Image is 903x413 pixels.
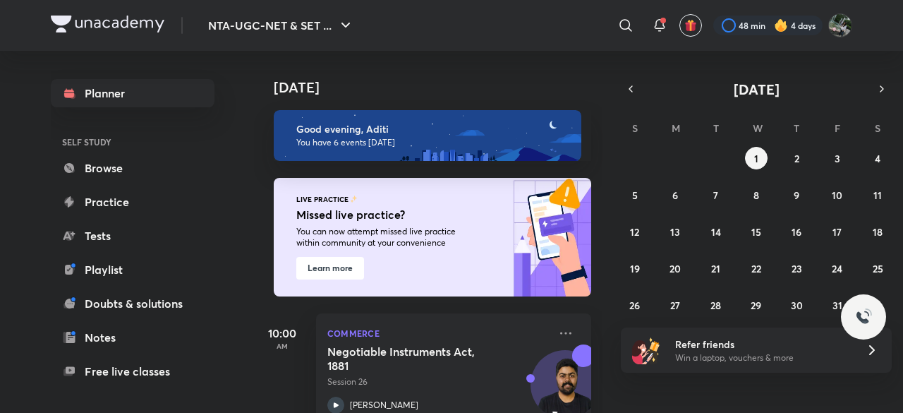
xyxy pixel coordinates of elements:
[873,188,882,202] abbr: October 11, 2025
[296,257,364,280] button: Learn more
[794,152,799,165] abbr: October 2, 2025
[745,257,768,280] button: October 22, 2025
[745,294,768,316] button: October 29, 2025
[745,184,768,206] button: October 8, 2025
[873,262,883,275] abbr: October 25, 2025
[792,262,802,275] abbr: October 23, 2025
[327,325,549,342] p: Commerce
[274,110,581,161] img: evening
[832,225,842,239] abbr: October 17, 2025
[327,376,549,388] p: Session 26
[296,123,569,136] h6: Good evening, Aditi
[826,184,849,206] button: October 10, 2025
[751,262,761,275] abbr: October 22, 2025
[274,79,605,96] h4: [DATE]
[51,256,214,284] a: Playlist
[855,309,872,325] img: ttu
[624,220,646,243] button: October 12, 2025
[875,152,880,165] abbr: October 4, 2025
[51,154,214,182] a: Browse
[670,299,680,312] abbr: October 27, 2025
[734,80,780,99] span: [DATE]
[664,294,686,316] button: October 27, 2025
[296,195,349,203] p: LIVE PRACTICE
[254,342,310,350] p: AM
[705,294,727,316] button: October 28, 2025
[684,19,697,32] img: avatar
[705,257,727,280] button: October 21, 2025
[785,294,808,316] button: October 30, 2025
[713,188,718,202] abbr: October 7, 2025
[632,188,638,202] abbr: October 5, 2025
[754,152,758,165] abbr: October 1, 2025
[866,257,889,280] button: October 25, 2025
[832,262,842,275] abbr: October 24, 2025
[327,345,503,373] h5: Negotiable Instruments Act, 1881
[866,147,889,169] button: October 4, 2025
[51,16,164,36] a: Company Logo
[751,225,761,239] abbr: October 15, 2025
[794,121,799,135] abbr: Thursday
[296,137,569,148] p: You have 6 events [DATE]
[664,257,686,280] button: October 20, 2025
[630,225,639,239] abbr: October 12, 2025
[711,225,721,239] abbr: October 14, 2025
[835,152,840,165] abbr: October 3, 2025
[51,289,214,318] a: Doubts & solutions
[875,121,880,135] abbr: Saturday
[51,130,214,154] h6: SELF STUDY
[710,299,721,312] abbr: October 28, 2025
[51,323,214,352] a: Notes
[664,184,686,206] button: October 6, 2025
[350,399,418,412] p: [PERSON_NAME]
[705,184,727,206] button: October 7, 2025
[753,121,763,135] abbr: Wednesday
[675,352,849,364] p: Win a laptop, vouchers & more
[51,79,214,107] a: Planner
[679,14,702,37] button: avatar
[296,226,478,249] p: You can now attempt missed live practice within community at your convenience
[51,16,164,32] img: Company Logo
[826,147,849,169] button: October 3, 2025
[866,220,889,243] button: October 18, 2025
[774,18,788,32] img: streak
[713,121,719,135] abbr: Tuesday
[792,225,801,239] abbr: October 16, 2025
[826,294,849,316] button: October 31, 2025
[632,336,660,364] img: referral
[630,262,640,275] abbr: October 19, 2025
[51,222,214,250] a: Tests
[51,188,214,216] a: Practice
[745,147,768,169] button: October 1, 2025
[669,262,681,275] abbr: October 20, 2025
[794,188,799,202] abbr: October 9, 2025
[785,220,808,243] button: October 16, 2025
[664,220,686,243] button: October 13, 2025
[632,121,638,135] abbr: Sunday
[624,184,646,206] button: October 5, 2025
[675,337,849,352] h6: Refer friends
[873,225,883,239] abbr: October 18, 2025
[785,257,808,280] button: October 23, 2025
[296,206,482,223] h5: Missed live practice?
[641,79,872,99] button: [DATE]
[751,299,761,312] abbr: October 29, 2025
[828,13,852,37] img: Aditi Kathuria
[785,147,808,169] button: October 2, 2025
[629,299,640,312] abbr: October 26, 2025
[705,220,727,243] button: October 14, 2025
[200,11,363,40] button: NTA-UGC-NET & SET ...
[832,188,842,202] abbr: October 10, 2025
[826,220,849,243] button: October 17, 2025
[670,225,680,239] abbr: October 13, 2025
[791,299,803,312] abbr: October 30, 2025
[745,220,768,243] button: October 15, 2025
[826,257,849,280] button: October 24, 2025
[350,195,358,203] img: feature
[254,325,310,342] h5: 10:00
[866,184,889,206] button: October 11, 2025
[711,262,720,275] abbr: October 21, 2025
[835,121,840,135] abbr: Friday
[753,188,759,202] abbr: October 8, 2025
[832,299,842,312] abbr: October 31, 2025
